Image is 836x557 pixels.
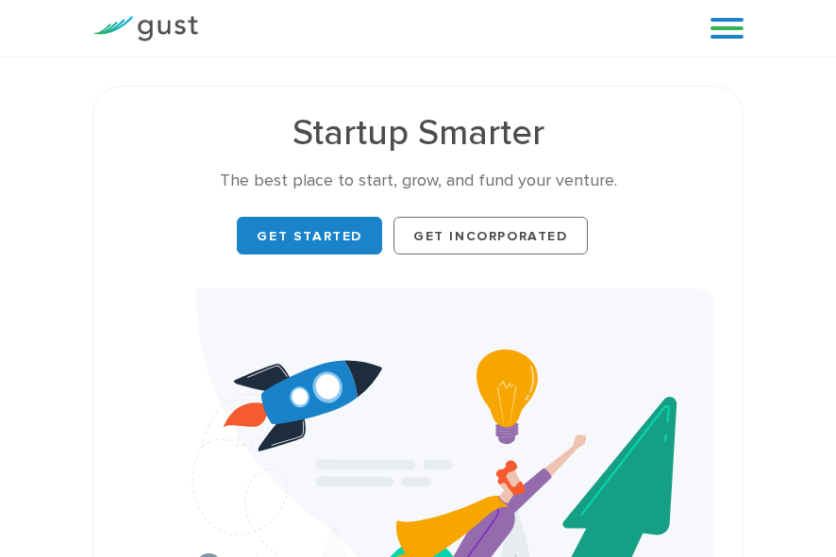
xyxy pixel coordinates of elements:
a: Get Started [237,217,382,254]
h1: Startup Smarter [122,115,714,151]
img: Gust Logo [92,16,198,41]
a: Get Incorporated [393,217,588,254]
div: The best place to start, grow, and fund your venture. [122,170,714,192]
